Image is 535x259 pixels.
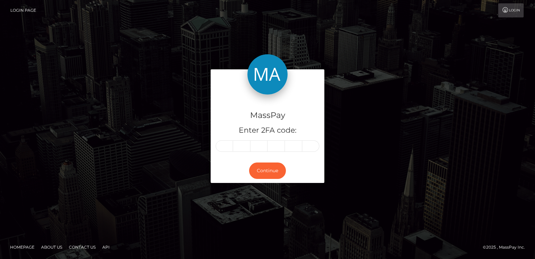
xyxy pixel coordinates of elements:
h5: Enter 2FA code: [216,125,319,136]
a: Contact Us [66,242,98,252]
div: © 2025 , MassPay Inc. [483,244,530,251]
a: API [100,242,112,252]
a: Login [498,3,524,17]
img: MassPay [247,54,288,94]
a: Login Page [10,3,36,17]
a: About Us [38,242,65,252]
h4: MassPay [216,110,319,121]
a: Homepage [7,242,37,252]
button: Continue [249,163,286,179]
